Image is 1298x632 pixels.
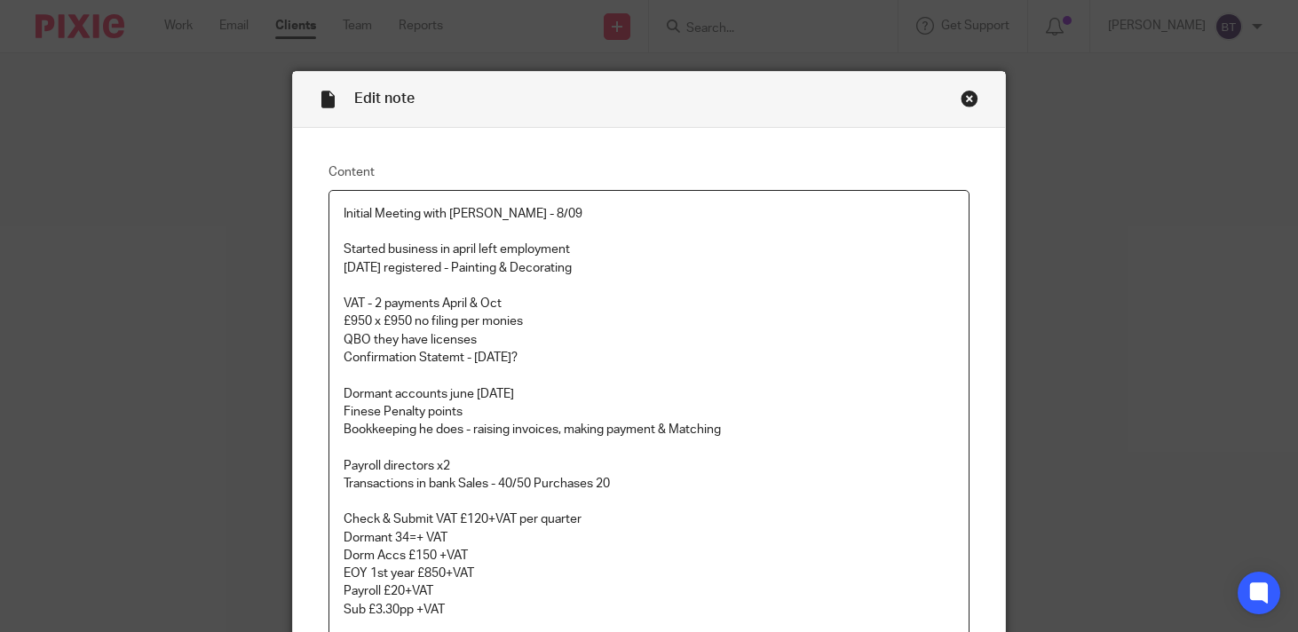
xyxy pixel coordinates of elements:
[344,385,954,403] p: Dormant accounts june [DATE]
[344,582,954,600] p: Payroll £20+VAT
[344,205,954,223] p: Initial Meeting with [PERSON_NAME] - 8/09
[344,601,954,619] p: Sub £3.30pp +VAT
[344,241,954,258] p: Started business in april left employment
[344,259,954,277] p: [DATE] registered - Painting & Decorating
[344,295,954,312] p: VAT - 2 payments April & Oct
[344,529,954,547] p: Dormant 34=+ VAT
[344,547,954,565] p: Dorm Accs £150 +VAT
[344,331,954,349] p: QBO they have licenses
[961,90,978,107] div: Close this dialog window
[344,312,954,330] p: £950 x £950 no filing per monies
[344,421,954,438] p: Bookkeeping he does - raising invoices, making payment & Matching
[344,565,954,582] p: EOY 1st year £850+VAT
[344,403,954,421] p: Finese Penalty points
[344,349,954,367] p: Confirmation Statemt - [DATE]?
[328,163,970,181] label: Content
[344,475,954,493] p: Transactions in bank Sales - 40/50 Purchases 20
[344,457,954,475] p: Payroll directors x2
[344,510,954,528] p: Check & Submit VAT £120+VAT per quarter
[354,91,415,106] span: Edit note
